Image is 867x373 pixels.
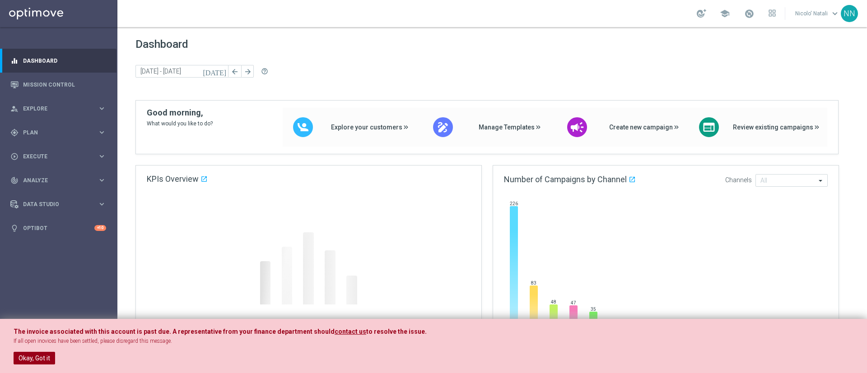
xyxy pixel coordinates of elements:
[10,105,107,112] button: person_search Explore keyboard_arrow_right
[10,177,107,184] button: track_changes Analyze keyboard_arrow_right
[335,328,366,336] a: contact us
[10,201,107,208] button: Data Studio keyboard_arrow_right
[10,224,19,232] i: lightbulb
[10,57,107,64] button: equalizer Dashboard
[841,5,858,22] div: NN
[10,129,19,137] i: gps_fixed
[23,49,106,73] a: Dashboard
[14,337,853,345] p: If all open inovices have been settled, please disregard this message.
[94,225,106,231] div: +10
[10,129,98,137] div: Plan
[366,328,427,335] span: to resolve the issue.
[23,216,94,240] a: Optibot
[14,352,55,364] button: Okay, Got it
[10,81,107,88] button: Mission Control
[10,105,19,113] i: person_search
[98,152,106,161] i: keyboard_arrow_right
[23,106,98,111] span: Explore
[23,154,98,159] span: Execute
[794,7,841,20] a: Nicolo' Natalikeyboard_arrow_down
[23,130,98,135] span: Plan
[23,178,98,183] span: Analyze
[10,49,106,73] div: Dashboard
[10,73,106,97] div: Mission Control
[98,176,106,184] i: keyboard_arrow_right
[10,200,98,208] div: Data Studio
[10,153,107,160] button: play_circle_outline Execute keyboard_arrow_right
[23,202,98,207] span: Data Studio
[10,152,19,161] i: play_circle_outline
[98,104,106,113] i: keyboard_arrow_right
[10,216,106,240] div: Optibot
[98,128,106,137] i: keyboard_arrow_right
[23,73,106,97] a: Mission Control
[98,200,106,208] i: keyboard_arrow_right
[10,225,107,232] button: lightbulb Optibot +10
[10,176,98,184] div: Analyze
[10,129,107,136] button: gps_fixed Plan keyboard_arrow_right
[10,105,98,113] div: Explore
[10,152,98,161] div: Execute
[10,176,19,184] i: track_changes
[10,57,19,65] i: equalizer
[830,9,840,18] span: keyboard_arrow_down
[720,9,730,18] span: school
[14,328,335,335] span: The invoice associated with this account is past due. A representative from your finance departme...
